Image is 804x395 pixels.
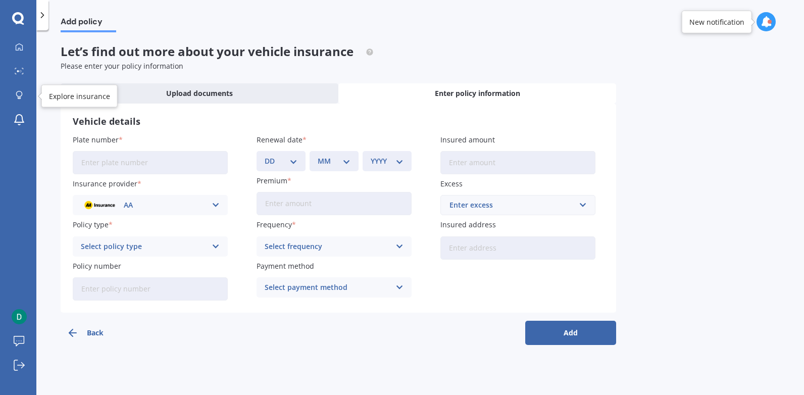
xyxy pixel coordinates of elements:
[61,43,374,60] span: Let’s find out more about your vehicle insurance
[49,91,110,101] div: Explore insurance
[81,198,118,212] img: AA.webp
[257,135,303,144] span: Renewal date
[12,309,27,324] img: ACg8ocJjMofOoN-wPwWBporZdbrQvk2Im0kYjTFPFuasYcrpwhFpzA=s96-c
[257,220,292,230] span: Frequency
[440,236,595,260] input: Enter address
[440,179,463,188] span: Excess
[449,200,574,211] div: Enter excess
[265,282,390,293] div: Select payment method
[73,277,228,301] input: Enter policy number
[440,135,495,144] span: Insured amount
[435,88,520,98] span: Enter policy information
[73,151,228,174] input: Enter plate number
[61,61,183,71] span: Please enter your policy information
[81,241,207,252] div: Select policy type
[689,17,744,27] div: New notification
[73,261,121,271] span: Policy number
[166,88,233,98] span: Upload documents
[440,151,595,174] input: Enter amount
[81,200,207,211] div: AA
[61,321,152,345] button: Back
[257,176,287,185] span: Premium
[257,261,314,271] span: Payment method
[73,116,604,127] h3: Vehicle details
[265,241,390,252] div: Select frequency
[73,179,137,188] span: Insurance provider
[525,321,616,345] button: Add
[73,135,119,144] span: Plate number
[440,220,496,230] span: Insured address
[257,192,412,215] input: Enter amount
[61,17,116,30] span: Add policy
[73,220,109,230] span: Policy type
